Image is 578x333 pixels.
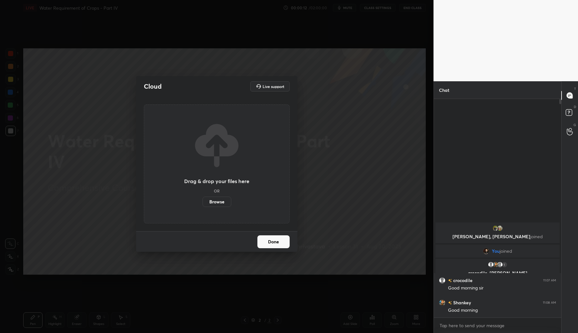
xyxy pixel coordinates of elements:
img: b2b929bb3ee94a3c9d113740ffa956c2.jpg [492,225,499,231]
img: default.png [488,261,494,268]
img: ae866704e905434385cbdb892f4f5a96.jpg [483,248,489,254]
img: 63ce34a9ac60429bb42b8a8577956dfc.jpg [497,225,503,231]
img: 3a7fb95ce51e474399dd4c7fb3ce12a4.jpg [439,299,445,306]
h5: OR [214,189,220,193]
p: [PERSON_NAME], [PERSON_NAME] [439,234,556,239]
p: D [574,104,576,109]
img: default.png [439,277,445,284]
h2: Cloud [144,82,162,91]
h3: Drag & drop your files here [184,179,249,184]
p: crocodile, [PERSON_NAME] [439,270,556,276]
span: joined [500,249,512,254]
span: joined [530,233,543,240]
button: Done [257,235,290,248]
p: G [573,122,576,127]
img: 3a7fb95ce51e474399dd4c7fb3ce12a4.jpg [492,261,499,268]
div: 11:07 AM [543,279,556,282]
div: grid [434,221,561,318]
h6: Shankey [452,299,471,306]
div: 1 [501,261,508,268]
div: Good morning [448,307,556,314]
p: T [574,86,576,91]
span: You [492,249,500,254]
img: default.png [497,261,503,268]
div: Good morning sir [448,285,556,291]
img: no-rating-badge.077c3623.svg [448,279,452,282]
h6: crocodile [452,277,473,284]
div: 11:08 AM [543,301,556,305]
p: Chat [434,82,454,99]
h5: Live support [263,84,284,88]
img: no-rating-badge.077c3623.svg [448,301,452,305]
